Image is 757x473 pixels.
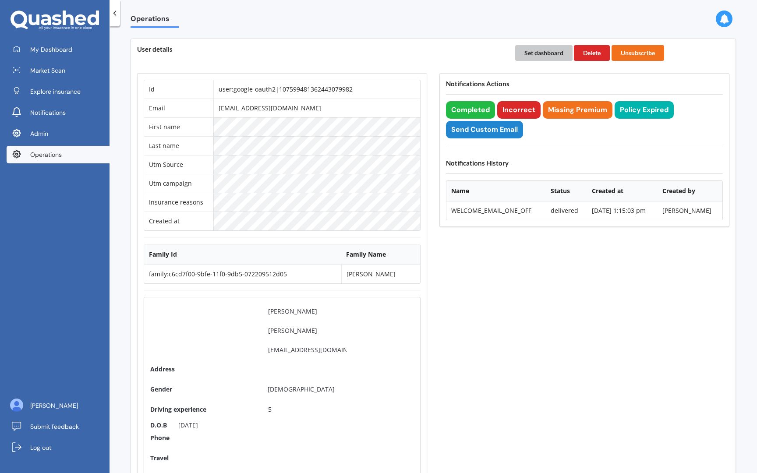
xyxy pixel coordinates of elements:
td: [DATE] 1:15:03 pm [587,201,658,220]
span: My Dashboard [30,45,72,54]
th: Status [546,181,587,201]
button: Policy Expired [615,101,674,119]
td: [PERSON_NAME] [658,201,722,220]
td: Insurance reasons [144,193,213,212]
td: WELCOME_EMAIL_ONE_OFF [446,201,546,220]
input: Phone [260,430,354,445]
a: Operations [7,146,110,163]
td: First name [144,117,213,136]
td: [EMAIL_ADDRESS][DOMAIN_NAME] [213,99,420,117]
th: Family Name [341,244,420,265]
a: Explore insurance [7,83,110,100]
button: Unsubscribe [612,45,664,61]
td: delivered [546,201,587,220]
td: Email [144,99,213,117]
th: Family Id [144,244,341,265]
input: Address [260,361,354,377]
th: Created at [587,181,658,201]
div: D.O.B [150,421,167,430]
span: Submit feedback [30,422,79,431]
span: [PERSON_NAME] [30,401,78,410]
h4: Notifications History [446,159,723,167]
img: ALV-UjU6YHOUIM1AGx_4vxbOkaOq-1eqc8a3URkVIJkc_iWYmQ98kTe7fc9QMVOBV43MoXmOPfWPN7JjnmUwLuIGKVePaQgPQ... [10,399,23,412]
td: [PERSON_NAME] [341,265,420,283]
th: Name [446,181,546,201]
div: [DATE] [171,421,205,430]
span: Log out [30,443,51,452]
span: Address [150,365,256,374]
span: Market Scan [30,66,65,75]
td: family:c6cd7f00-9bfe-11f0-9db5-072209512d05 [144,265,341,283]
span: Admin [30,129,48,138]
h4: User details [137,45,503,53]
a: [PERSON_NAME] [7,397,110,414]
td: Last name [144,136,213,155]
button: Incorrect [497,101,541,119]
td: Utm Source [144,155,213,174]
button: Set dashboard [515,45,573,61]
button: Send Custom Email [446,121,523,138]
span: Travel [150,454,169,462]
span: Operations [131,14,179,26]
button: Delete [574,45,610,61]
span: Notifications [30,108,66,117]
span: Explore insurance [30,87,81,96]
span: Driving experience [150,405,256,414]
th: Created by [658,181,722,201]
a: Submit feedback [7,418,110,435]
h4: Notifications Actions [446,80,723,88]
span: Operations [30,150,62,159]
button: Missing Premium [543,101,612,119]
span: Gender [150,385,172,393]
a: Market Scan [7,62,110,79]
span: Phone [150,434,256,442]
a: Notifications [7,104,110,121]
td: user:google-oauth2|107599481362443079982 [213,80,420,99]
a: Admin [7,125,110,142]
td: Created at [144,212,213,230]
td: Id [144,80,213,99]
button: Completed [446,101,495,119]
a: Log out [7,439,110,456]
input: Driving experience [260,402,354,417]
a: My Dashboard [7,41,110,58]
td: Utm campaign [144,174,213,193]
